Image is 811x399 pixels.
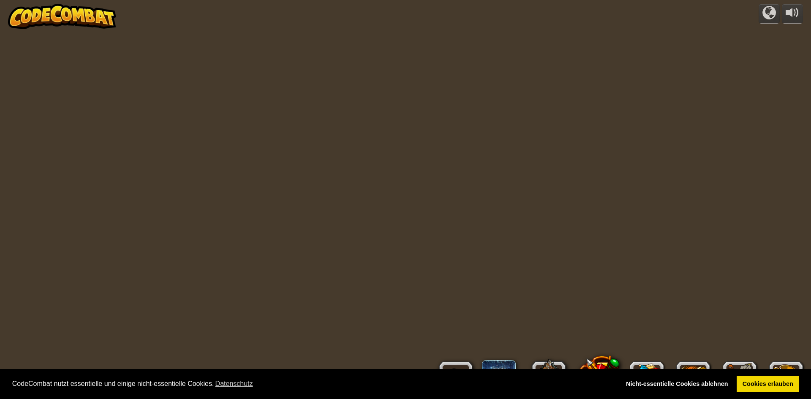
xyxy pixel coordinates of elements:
a: allow cookies [737,376,799,393]
button: Lautstärke anpassen [782,4,803,24]
a: deny cookies [620,376,734,393]
button: Kampagne [759,4,780,24]
a: learn more about cookies [214,377,254,390]
img: CodeCombat - Learn how to code by playing a game [8,4,116,29]
span: CodeCombat nutzt essentielle und einige nicht-essentielle Cookies. [12,377,614,390]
